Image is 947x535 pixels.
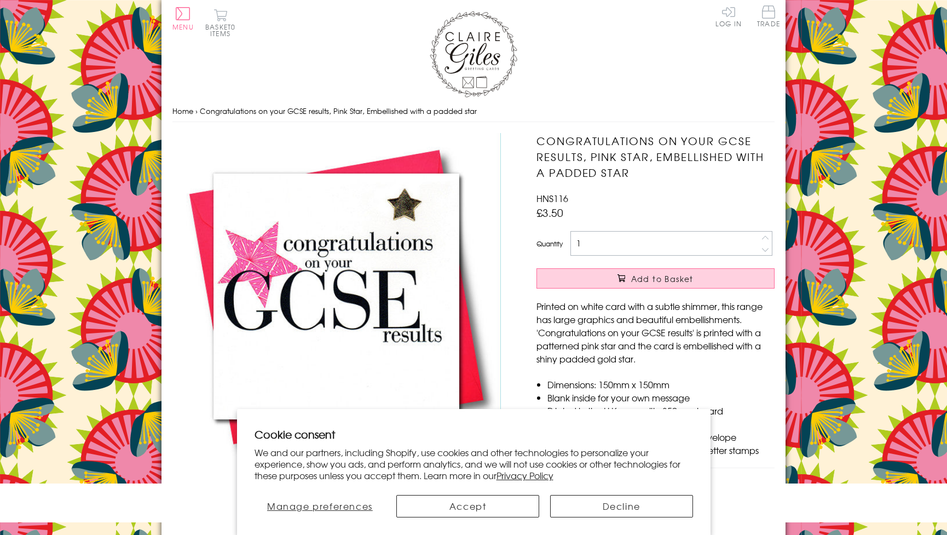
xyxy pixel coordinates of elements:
[396,495,539,517] button: Accept
[172,100,775,123] nav: breadcrumbs
[536,205,563,220] span: £3.50
[536,268,775,289] button: Add to Basket
[200,106,477,116] span: Congratulations on your GCSE results, Pink Star, Embellished with a padded star
[757,5,780,29] a: Trade
[631,273,694,284] span: Add to Basket
[255,427,693,442] h2: Cookie consent
[757,5,780,27] span: Trade
[550,495,693,517] button: Decline
[536,192,568,205] span: HNS116
[547,391,775,404] li: Blank inside for your own message
[172,7,194,30] button: Menu
[195,106,198,116] span: ›
[210,22,235,38] span: 0 items
[172,106,193,116] a: Home
[547,404,775,417] li: Printed in the U.K on quality 350gsm board
[536,133,775,180] h1: Congratulations on your GCSE results, Pink Star, Embellished with a padded star
[172,133,501,461] img: Congratulations on your GCSE results, Pink Star, Embellished with a padded star
[536,300,775,365] p: Printed on white card with a subtle shimmer, this range has large graphics and beautiful embellis...
[255,447,693,481] p: We and our partners, including Shopify, use cookies and other technologies to personalize your ex...
[267,499,373,513] span: Manage preferences
[536,239,563,249] label: Quantity
[172,22,194,32] span: Menu
[205,9,235,37] button: Basket0 items
[255,495,386,517] button: Manage preferences
[496,469,553,482] a: Privacy Policy
[547,378,775,391] li: Dimensions: 150mm x 150mm
[715,5,742,27] a: Log In
[430,11,517,97] img: Claire Giles Greetings Cards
